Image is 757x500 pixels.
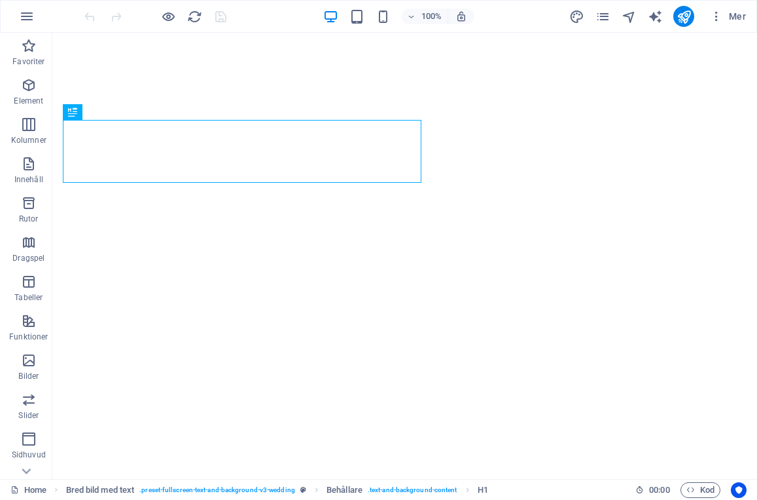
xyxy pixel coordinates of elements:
span: Klicka för att välja. Dubbelklicka för att redigera [326,482,362,498]
i: Det här elementet är en anpassningsbar förinställning [300,486,306,493]
a: Klicka för att avbryta val. Dubbelklicka för att öppna sidor [10,482,46,498]
p: Favoriter [12,56,44,67]
button: reload [186,9,202,24]
i: AI Writer [648,9,663,24]
button: Klicka här för att lämna förhandsvisningsläge och fortsätta redigera [160,9,176,24]
h6: 100% [421,9,442,24]
p: Innehåll [14,174,43,185]
p: Dragspel [12,253,44,263]
p: Tabeller [14,292,43,303]
span: Kod [686,482,714,498]
p: Bilder [18,371,39,381]
button: text_generator [647,9,663,24]
p: Sidhuvud [12,450,46,460]
span: 00 00 [649,482,669,498]
p: Element [14,96,43,106]
i: Uppdatera sida [187,9,202,24]
button: 100% [402,9,448,24]
nav: breadcrumb [66,482,488,498]
p: Rutor [19,214,39,224]
button: design [569,9,584,24]
span: Klicka för att välja. Dubbelklicka för att redigera [478,482,488,498]
span: Mer [710,10,746,23]
button: Usercentrics [731,482,747,498]
p: Slider [18,410,39,421]
button: publish [673,6,694,27]
i: Sidor (Ctrl+Alt+S) [595,9,610,24]
p: Funktioner [9,332,48,342]
span: . text-and-background-content [368,482,457,498]
i: Justera zoomnivån automatiskt vid storleksändring för att passa vald enhet. [455,10,467,22]
button: navigator [621,9,637,24]
i: Design (Ctrl+Alt+Y) [569,9,584,24]
button: pages [595,9,610,24]
p: Kolumner [11,135,46,145]
span: . preset-fullscreen-text-and-background-v3-wedding [139,482,295,498]
span: : [658,485,660,495]
span: Klicka för att välja. Dubbelklicka för att redigera [66,482,135,498]
i: Navigatör [622,9,637,24]
button: Kod [680,482,720,498]
button: Mer [705,6,751,27]
h6: Sessionstid [635,482,670,498]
